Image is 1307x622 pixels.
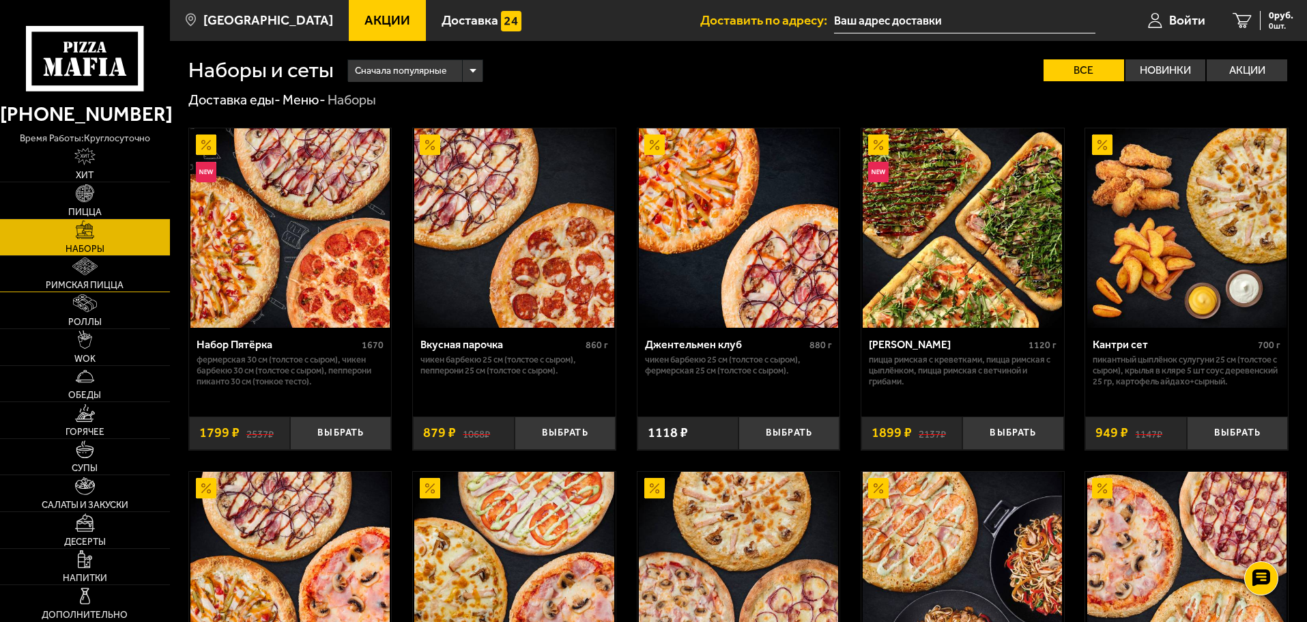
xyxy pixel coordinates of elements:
[1093,338,1254,351] div: Кантри сет
[834,8,1095,33] input: Ваш адрес доставки
[283,91,326,108] a: Меню-
[328,91,376,109] div: Наборы
[64,537,106,547] span: Десерты
[809,339,832,351] span: 880 г
[872,426,912,440] span: 1899 ₽
[197,338,359,351] div: Набор Пятёрка
[868,478,889,498] img: Акционный
[364,14,410,27] span: Акции
[1095,426,1128,440] span: 949 ₽
[1187,416,1288,450] button: Выбрать
[644,135,665,155] img: Акционный
[442,14,498,27] span: Доставка
[700,14,834,27] span: Доставить по адресу:
[66,427,104,437] span: Горячее
[189,128,392,328] a: АкционныйНовинкаНабор Пятёрка
[1258,339,1280,351] span: 700 г
[420,478,440,498] img: Акционный
[1087,128,1287,328] img: Кантри сет
[738,416,839,450] button: Выбрать
[1085,128,1288,328] a: АкционныйКантри сет
[1092,478,1112,498] img: Акционный
[1135,426,1162,440] s: 1147 ₽
[46,281,124,290] span: Римская пицца
[645,354,833,376] p: Чикен Барбекю 25 см (толстое с сыром), Фермерская 25 см (толстое с сыром).
[962,416,1063,450] button: Выбрать
[644,478,665,498] img: Акционный
[413,128,616,328] a: АкционныйВкусная парочка
[63,574,107,583] span: Напитки
[203,14,333,27] span: [GEOGRAPHIC_DATA]
[74,354,96,364] span: WOK
[1044,59,1124,81] label: Все
[246,426,274,440] s: 2537 ₽
[42,610,128,620] span: Дополнительно
[863,128,1062,328] img: Мама Миа
[1029,339,1057,351] span: 1120 г
[76,171,94,180] span: Хит
[1125,59,1206,81] label: Новинки
[290,416,391,450] button: Выбрать
[362,339,384,351] span: 1670
[188,91,281,108] a: Доставка еды-
[1093,354,1280,387] p: Пикантный цыплёнок сулугуни 25 см (толстое с сыром), крылья в кляре 5 шт соус деревенский 25 гр, ...
[355,58,446,84] span: Сначала популярные
[868,162,889,182] img: Новинка
[868,135,889,155] img: Акционный
[196,162,216,182] img: Новинка
[648,426,688,440] span: 1118 ₽
[501,11,521,31] img: 15daf4d41897b9f0e9f617042186c801.svg
[190,128,390,328] img: Набор Пятёрка
[72,464,98,473] span: Супы
[68,208,102,217] span: Пицца
[919,426,946,440] s: 2137 ₽
[42,500,128,510] span: Салаты и закуски
[1207,59,1287,81] label: Акции
[515,416,616,450] button: Выбрать
[869,354,1057,387] p: Пицца Римская с креветками, Пицца Римская с цыплёнком, Пицца Римская с ветчиной и грибами.
[188,59,334,81] h1: Наборы и сеты
[586,339,608,351] span: 860 г
[869,338,1025,351] div: [PERSON_NAME]
[420,354,608,376] p: Чикен Барбекю 25 см (толстое с сыром), Пепперони 25 см (толстое с сыром).
[423,426,456,440] span: 879 ₽
[420,135,440,155] img: Акционный
[420,338,582,351] div: Вкусная парочка
[68,317,102,327] span: Роллы
[637,128,840,328] a: АкционныйДжентельмен клуб
[463,426,490,440] s: 1068 ₽
[645,338,807,351] div: Джентельмен клуб
[414,128,614,328] img: Вкусная парочка
[66,244,104,254] span: Наборы
[68,391,101,400] span: Обеды
[196,478,216,498] img: Акционный
[639,128,838,328] img: Джентельмен клуб
[861,128,1064,328] a: АкционныйНовинкаМама Миа
[197,354,384,387] p: Фермерская 30 см (толстое с сыром), Чикен Барбекю 30 см (толстое с сыром), Пепперони Пиканто 30 с...
[199,426,240,440] span: 1799 ₽
[1169,14,1205,27] span: Войти
[1092,135,1112,155] img: Акционный
[1269,22,1293,30] span: 0 шт.
[196,135,216,155] img: Акционный
[1269,11,1293,20] span: 0 руб.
